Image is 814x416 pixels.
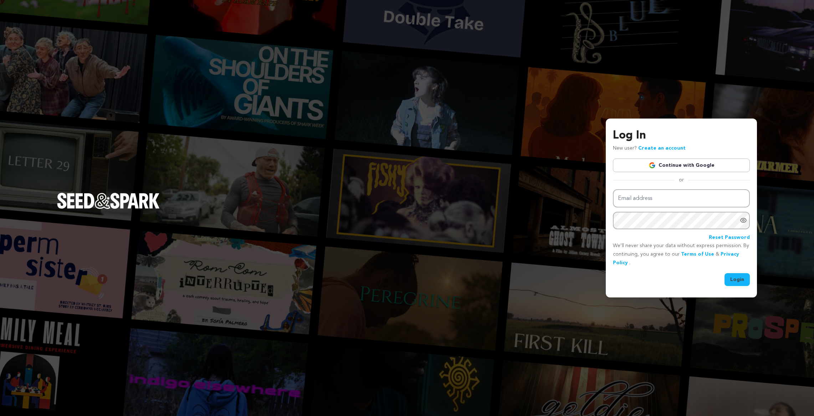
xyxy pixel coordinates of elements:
[613,159,750,172] a: Continue with Google
[638,146,686,151] a: Create an account
[681,252,714,257] a: Terms of Use
[57,193,160,209] img: Seed&Spark Logo
[675,176,688,184] span: or
[613,127,750,144] h3: Log In
[725,273,750,286] button: Login
[613,189,750,207] input: Email address
[740,217,747,224] a: Show password as plain text. Warning: this will display your password on the screen.
[613,252,739,265] a: Privacy Policy
[613,242,750,267] p: We’ll never share your data without express permission. By continuing, you agree to our & .
[613,144,686,153] p: New user?
[709,234,750,242] a: Reset Password
[57,193,160,223] a: Seed&Spark Homepage
[649,162,656,169] img: Google logo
